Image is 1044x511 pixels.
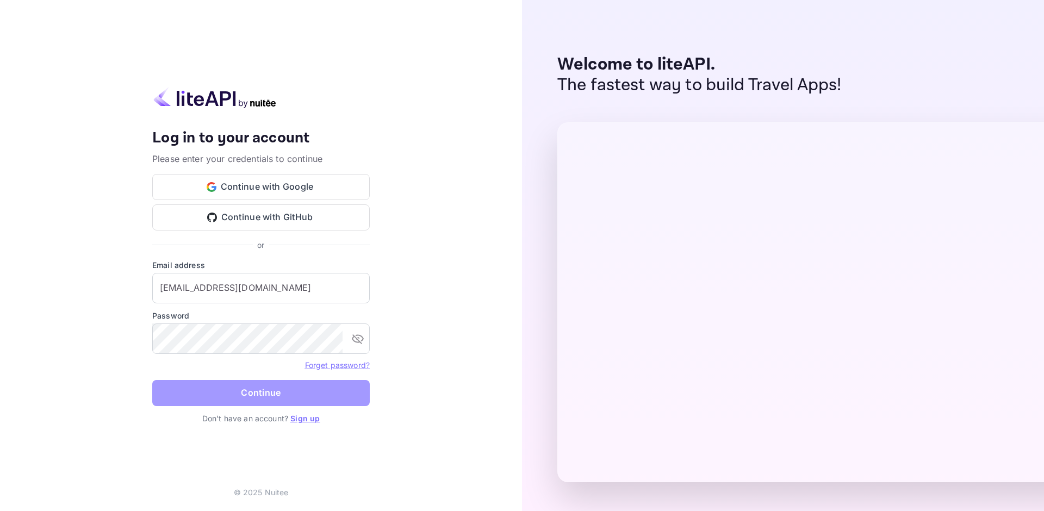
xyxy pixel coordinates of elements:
button: toggle password visibility [347,328,369,350]
button: Continue with GitHub [152,204,370,230]
button: Continue with Google [152,174,370,200]
a: Sign up [290,414,320,423]
p: © 2025 Nuitee [234,487,289,498]
label: Email address [152,259,370,271]
input: Enter your email address [152,273,370,303]
p: or [257,239,264,251]
label: Password [152,310,370,321]
a: Forget password? [305,360,370,370]
img: liteapi [152,87,277,108]
p: Don't have an account? [152,413,370,424]
button: Continue [152,380,370,406]
p: The fastest way to build Travel Apps! [557,75,842,96]
a: Forget password? [305,359,370,370]
h4: Log in to your account [152,129,370,148]
p: Please enter your credentials to continue [152,152,370,165]
p: Welcome to liteAPI. [557,54,842,75]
